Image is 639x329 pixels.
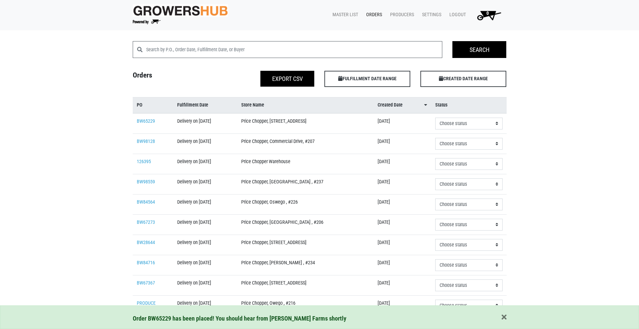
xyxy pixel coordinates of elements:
[237,275,374,295] td: Price Chopper, [STREET_ADDRESS]
[374,275,431,295] td: [DATE]
[237,194,374,214] td: Price Chopper, Oswego , #226
[378,101,427,109] a: Created Date
[173,235,237,255] td: Delivery on [DATE]
[137,280,155,286] a: BW67367
[374,154,431,174] td: [DATE]
[374,113,431,134] td: [DATE]
[237,133,374,154] td: Price Chopper, Commercial Drive, #207
[435,101,503,109] a: Status
[133,314,507,323] div: Order BW65229 has been placed! You should hear from [PERSON_NAME] Farms shortly
[177,101,233,109] a: Fulfillment Date
[137,118,155,124] a: BW65229
[137,139,155,144] a: BW98128
[374,235,431,255] td: [DATE]
[374,174,431,194] td: [DATE]
[137,101,142,109] span: PO
[137,219,155,225] a: BW67273
[469,8,507,22] a: 0
[128,71,224,84] h4: Orders
[361,8,385,21] a: Orders
[237,214,374,235] td: Price Chopper, [GEOGRAPHIC_DATA] , #206
[237,255,374,275] td: Price Chopper, [PERSON_NAME] , #234
[173,295,237,316] td: Delivery on [DATE]
[173,194,237,214] td: Delivery on [DATE]
[237,154,374,174] td: Price Chopper Warehouse
[237,174,374,194] td: Price Chopper, [GEOGRAPHIC_DATA] , #237
[177,101,208,109] span: Fulfillment Date
[173,133,237,154] td: Delivery on [DATE]
[137,240,155,245] a: BW28644
[173,174,237,194] td: Delivery on [DATE]
[417,8,444,21] a: Settings
[173,113,237,134] td: Delivery on [DATE]
[237,235,374,255] td: Price Chopper, [STREET_ADDRESS]
[260,71,314,87] button: Export CSV
[133,4,228,17] img: original-fc7597fdc6adbb9d0e2ae620e786d1a2.jpg
[374,295,431,316] td: [DATE]
[474,8,504,22] img: Cart
[173,275,237,295] td: Delivery on [DATE]
[327,8,361,21] a: Master List
[173,154,237,174] td: Delivery on [DATE]
[146,41,443,58] input: Search by P.O., Order Date, Fulfillment Date, or Buyer
[137,101,169,109] a: PO
[374,133,431,154] td: [DATE]
[324,71,410,87] span: FULFILLMENT DATE RANGE
[378,101,403,109] span: Created Date
[241,101,264,109] span: Store Name
[137,179,155,185] a: BW98559
[385,8,417,21] a: Producers
[137,159,151,164] a: 126395
[137,199,155,205] a: BW84564
[133,20,161,24] img: Powered by Big Wheelbarrow
[374,214,431,235] td: [DATE]
[374,194,431,214] td: [DATE]
[237,295,374,316] td: Price Chopper, Owego , #216
[486,10,489,16] span: 0
[374,255,431,275] td: [DATE]
[444,8,469,21] a: Logout
[420,71,506,87] span: CREATED DATE RANGE
[137,260,155,266] a: BW84716
[137,300,156,306] a: PRODUCE
[173,214,237,235] td: Delivery on [DATE]
[435,101,448,109] span: Status
[237,113,374,134] td: Price Chopper, [STREET_ADDRESS]
[173,255,237,275] td: Delivery on [DATE]
[241,101,370,109] a: Store Name
[452,41,506,58] input: Search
